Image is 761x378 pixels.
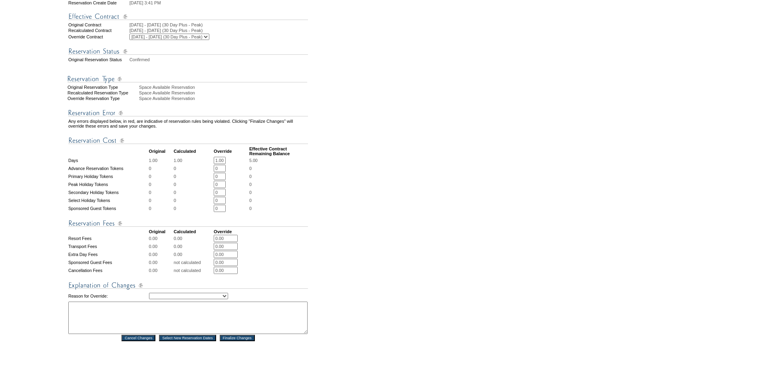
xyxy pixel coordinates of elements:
[68,205,148,212] td: Sponsored Guest Tokens
[249,146,308,156] td: Effective Contract Remaining Balance
[214,146,248,156] td: Override
[174,173,213,180] td: 0
[139,85,309,90] div: Space Available Reservation
[68,74,307,84] img: Reservation Type
[68,197,148,204] td: Select Holiday Tokens
[174,267,213,274] td: not calculated
[121,335,155,341] input: Cancel Changes
[149,181,173,188] td: 0
[249,182,252,187] span: 0
[68,235,148,242] td: Resort Fees
[68,189,148,196] td: Secondary Holiday Tokens
[174,146,213,156] td: Calculated
[249,198,252,203] span: 0
[220,335,255,341] input: Finalize Changes
[68,57,129,62] td: Original Reservation Status
[149,189,173,196] td: 0
[68,181,148,188] td: Peak Holiday Tokens
[149,243,173,250] td: 0.00
[68,243,148,250] td: Transport Fees
[174,251,213,258] td: 0.00
[249,174,252,179] span: 0
[129,28,308,33] td: [DATE] - [DATE] (30 Day Plus - Peak)
[68,46,308,56] img: Reservation Status
[129,22,308,27] td: [DATE] - [DATE] (30 Day Plus - Peak)
[174,243,213,250] td: 0.00
[149,267,173,274] td: 0.00
[68,136,308,146] img: Reservation Cost
[149,259,173,266] td: 0.00
[129,57,308,62] td: Confirmed
[68,267,148,274] td: Cancellation Fees
[249,190,252,195] span: 0
[68,157,148,164] td: Days
[139,90,309,95] div: Space Available Reservation
[68,0,129,5] td: Reservation Create Date
[68,90,138,95] div: Recalculated Reservation Type
[249,166,252,171] span: 0
[149,205,173,212] td: 0
[149,165,173,172] td: 0
[249,206,252,211] span: 0
[68,108,308,118] img: Reservation Errors
[68,119,308,128] td: Any errors displayed below, in red, are indicative of reservation rules being violated. Clicking ...
[68,96,138,101] div: Override Reservation Type
[68,28,129,33] td: Recalculated Contract
[174,235,213,242] td: 0.00
[68,34,129,40] td: Override Contract
[68,165,148,172] td: Advance Reservation Tokens
[174,229,213,234] td: Calculated
[149,157,173,164] td: 1.00
[174,189,213,196] td: 0
[129,0,308,5] td: [DATE] 3:41 PM
[174,205,213,212] td: 0
[174,259,213,266] td: not calculated
[68,259,148,266] td: Sponsored Guest Fees
[68,22,129,27] td: Original Contract
[139,96,309,101] div: Space Available Reservation
[149,146,173,156] td: Original
[149,229,173,234] td: Original
[174,157,213,164] td: 1.00
[149,173,173,180] td: 0
[68,173,148,180] td: Primary Holiday Tokens
[68,291,148,301] td: Reason for Override:
[149,235,173,242] td: 0.00
[174,181,213,188] td: 0
[68,12,308,22] img: Effective Contract
[249,158,258,163] span: 5.00
[174,165,213,172] td: 0
[68,280,308,290] img: Explanation of Changes
[214,229,248,234] td: Override
[149,197,173,204] td: 0
[159,335,216,341] input: Select New Reservation Dates
[68,85,138,90] div: Original Reservation Type
[68,251,148,258] td: Extra Day Fees
[174,197,213,204] td: 0
[149,251,173,258] td: 0.00
[68,218,308,228] img: Reservation Fees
